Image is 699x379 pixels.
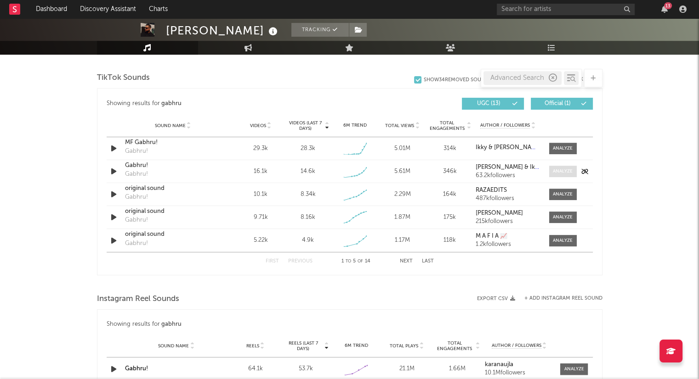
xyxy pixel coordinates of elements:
[485,370,554,376] div: 10.1M followers
[331,256,381,267] div: 1 5 14
[266,259,279,264] button: First
[239,236,282,245] div: 5.22k
[476,173,540,179] div: 63.2k followers
[661,6,668,13] button: 13
[107,98,350,110] div: Showing results for
[381,236,424,245] div: 1.17M
[97,294,179,305] span: Instagram Reel Sounds
[125,193,148,202] div: Gabhru!
[428,236,471,245] div: 118k
[524,296,602,301] button: + Add Instagram Reel Sound
[476,233,540,240] a: M A F I A 📈
[390,343,418,349] span: Total Plays
[239,167,282,176] div: 16.1k
[434,364,480,373] div: 1.66M
[497,4,635,15] input: Search for artists
[477,296,515,301] button: Export CSV
[161,98,182,109] div: gabhru
[283,340,324,351] span: Reels (last 7 days)
[125,170,148,179] div: Gabhru!
[239,190,282,199] div: 10.1k
[125,216,148,225] div: Gabhru!
[161,319,182,330] div: gabhru
[428,190,471,199] div: 164k
[485,362,554,368] a: karanaujla
[300,190,315,199] div: 8.34k
[428,144,471,153] div: 314k
[428,120,466,131] span: Total Engagements
[476,164,540,171] a: [PERSON_NAME] & Ikky
[462,98,524,110] button: UGC(13)
[346,259,351,263] span: to
[476,187,540,194] a: RAZAEDITS
[485,362,513,368] strong: karanaujla
[125,147,148,156] div: Gabhru!
[422,259,434,264] button: Last
[381,167,424,176] div: 5.61M
[476,164,541,170] strong: [PERSON_NAME] & Ikky
[301,144,315,153] div: 28.3k
[492,343,541,349] span: Author / Followers
[246,343,259,349] span: Reels
[125,366,148,372] a: Gabhru!
[302,236,314,245] div: 4.9k
[434,340,475,351] span: Total Engagements
[155,123,186,128] span: Sound Name
[125,230,221,239] a: original sound
[400,259,413,264] button: Next
[158,343,189,349] span: Sound Name
[428,167,471,176] div: 346k
[125,161,221,170] a: Gabhru!
[250,123,266,128] span: Videos
[301,213,315,222] div: 8.16k
[239,144,282,153] div: 29.3k
[476,187,507,193] strong: RAZAEDITS
[476,195,540,202] div: 487k followers
[283,364,329,373] div: 53.7k
[476,210,540,217] a: [PERSON_NAME]
[381,144,424,153] div: 5.01M
[385,123,414,128] span: Total Views
[125,184,221,193] a: original sound
[531,98,593,110] button: Official(1)
[480,123,530,128] span: Author / Followers
[468,101,510,106] span: UGC ( 13 )
[428,213,471,222] div: 175k
[125,239,148,248] div: Gabhru!
[166,23,280,38] div: [PERSON_NAME]
[286,120,324,131] span: Videos (last 7 days)
[288,259,313,264] button: Previous
[483,71,562,85] div: Advanced Search
[476,233,507,239] strong: M A F I A 📈
[125,207,221,216] a: original sound
[301,167,315,176] div: 14.6k
[476,210,523,216] strong: [PERSON_NAME]
[334,122,376,129] div: 6M Trend
[358,259,363,263] span: of
[476,145,541,150] strong: Ikky & [PERSON_NAME]
[125,138,221,147] a: MF Gabhru!
[239,213,282,222] div: 9.71k
[334,342,380,349] div: 6M Trend
[664,2,672,9] div: 13
[476,241,540,248] div: 1.2k followers
[107,319,593,330] div: Showing results for
[476,145,540,151] a: Ikky & [PERSON_NAME]
[381,190,424,199] div: 2.29M
[476,218,540,225] div: 215k followers
[384,364,430,373] div: 21.1M
[233,364,278,373] div: 64.1k
[291,23,349,37] button: Tracking
[537,101,579,106] span: Official ( 1 )
[381,213,424,222] div: 1.87M
[515,296,602,301] div: + Add Instagram Reel Sound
